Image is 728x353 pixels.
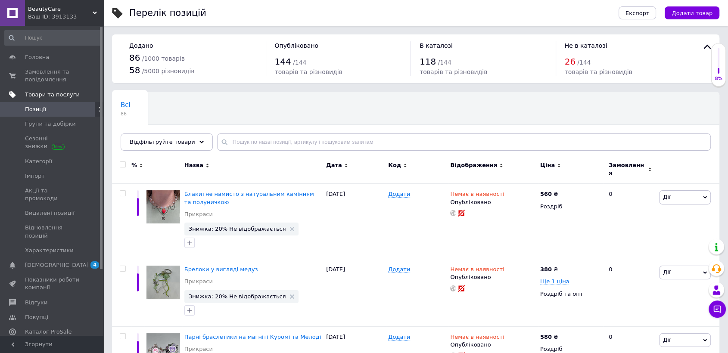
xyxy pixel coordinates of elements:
[540,333,558,341] div: ₴
[90,261,99,269] span: 4
[25,187,80,202] span: Акції та промокоди
[604,259,657,327] div: 0
[540,191,552,197] b: 560
[625,10,650,16] span: Експорт
[275,42,319,49] span: Опубліковано
[450,341,536,349] div: Опубліковано
[189,226,286,232] span: Знижка: 20% Не відображається
[131,161,137,169] span: %
[565,68,632,75] span: товарів та різновидів
[672,10,712,16] span: Додати товар
[540,161,555,169] span: Ціна
[420,56,436,67] span: 118
[450,161,497,169] span: Відображення
[25,209,75,217] span: Видалені позиції
[712,76,725,82] div: 8%
[565,42,607,49] span: Не в каталозі
[25,105,46,113] span: Позиції
[184,191,314,205] a: Блакитне намисто з натуральним камінням та полуничкою
[25,261,89,269] span: [DEMOGRAPHIC_DATA]
[25,91,80,99] span: Товари та послуги
[450,273,536,281] div: Опубліковано
[663,269,670,276] span: Дії
[184,278,213,285] a: Прикраси
[326,161,342,169] span: Дата
[540,278,569,285] span: Ще 1 ціна
[540,266,558,273] div: ₴
[420,42,453,49] span: В каталозі
[217,133,711,151] input: Пошук по назві позиції, артикулу і пошуковим запитам
[324,259,386,327] div: [DATE]
[450,334,504,343] span: Немає в наявності
[438,59,451,66] span: / 144
[25,135,80,150] span: Сезонні знижки
[540,334,552,340] b: 580
[604,184,657,259] div: 0
[129,42,153,49] span: Додано
[121,101,131,109] span: Всі
[184,345,213,353] a: Прикраси
[129,53,140,63] span: 86
[709,300,726,318] button: Чат з покупцем
[25,328,72,336] span: Каталог ProSale
[577,59,591,66] span: / 144
[25,158,52,165] span: Категорії
[324,184,386,259] div: [DATE]
[146,190,180,223] img: Блакитне намисто з натуральним камінням та полуничкою
[420,68,487,75] span: товарів та різновидів
[540,266,552,272] b: 380
[189,294,286,299] span: Знижка: 20% Не відображається
[25,313,48,321] span: Покупці
[25,299,47,307] span: Відгуки
[25,247,74,254] span: Характеристики
[293,59,306,66] span: / 144
[25,276,80,291] span: Показники роботи компанії
[388,266,410,273] span: Додати
[540,190,558,198] div: ₴
[129,65,140,75] span: 58
[665,6,719,19] button: Додати товар
[565,56,576,67] span: 26
[4,30,101,46] input: Пошук
[184,266,258,272] a: Брелоки у вигляді медуз
[275,56,291,67] span: 144
[619,6,656,19] button: Експорт
[388,161,401,169] span: Код
[184,161,203,169] span: Назва
[142,68,195,74] span: / 5000 різновидів
[540,203,601,211] div: Роздріб
[184,211,213,218] a: Прикраси
[663,194,670,200] span: Дії
[388,191,410,198] span: Додати
[146,266,180,299] img: Брелоки у вигляді медуз
[25,53,49,61] span: Головна
[275,68,342,75] span: товарів та різновидів
[540,345,601,353] div: Роздріб
[450,198,536,206] div: Опубліковано
[28,5,93,13] span: BeautyCare
[130,139,195,145] span: Відфільтруйте товари
[663,337,670,343] span: Дії
[388,334,410,341] span: Додати
[25,120,76,128] span: Групи та добірки
[450,266,504,275] span: Немає в наявності
[129,9,206,18] div: Перелік позицій
[28,13,103,21] div: Ваш ID: 3913133
[450,191,504,200] span: Немає в наявності
[25,224,80,239] span: Відновлення позицій
[25,68,80,84] span: Замовлення та повідомлення
[609,161,646,177] span: Замовлення
[25,172,45,180] span: Імпорт
[142,55,185,62] span: / 1000 товарів
[121,111,131,117] span: 86
[540,290,601,298] div: Роздріб та опт
[184,334,321,340] a: Парні браслетики на магніті Куромі та Мелоді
